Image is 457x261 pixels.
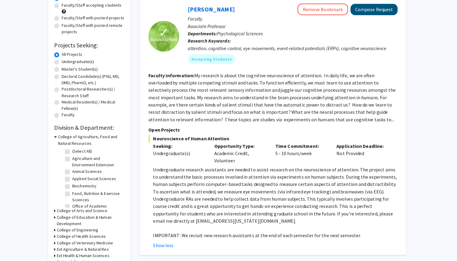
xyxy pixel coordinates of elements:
[60,205,110,212] h3: College of Arts and Science
[151,72,196,78] b: Faculty Information:
[276,141,328,148] p: Time Commitment:
[151,72,395,121] fg-read-more: My research is about the cognitive neuroscience of attention. In daily life, we are often overloa...
[60,224,101,231] h3: College of Engineering
[336,141,388,148] p: Application Deadline:
[76,154,126,166] label: Agriculture and Environment Extension
[151,133,397,141] span: Neuroscience of Human Attention
[153,35,179,43] span: Bookmarked
[65,65,101,72] label: Master's Student(s)
[60,250,112,256] h3: Ext Health & Human Sciences
[65,15,127,21] label: Faculty/Staff with posted projects
[60,212,127,224] h3: College of Education & Human Development
[61,132,127,145] h3: College of Agriculture, Food and Natural Resources
[76,201,126,213] label: Office of Academic Programs
[58,123,127,130] h2: Division & Department:
[65,51,86,57] label: All Projects
[190,22,397,30] p: Associate Professor
[76,173,119,180] label: Applied Social Sciences
[190,37,232,43] b: Research Keywords:
[65,2,124,8] label: Faculty/Staff accepting students
[58,41,127,48] h2: Projects Seeking:
[65,58,97,64] label: Undergraduate(s)
[76,146,95,153] label: (Select All)
[190,54,237,63] mat-chip: Accepting Students
[298,4,348,15] button: Remove Bookmark
[190,15,397,22] p: Faculty
[216,141,267,148] p: Opportunity Type:
[219,30,264,36] span: Psychological Sciences
[161,29,171,35] span: ✓
[65,85,127,98] label: Postdoctoral Researcher(s) / Research Staff
[155,141,207,148] p: Seeking:
[60,237,116,243] h3: College of Veterinary Medicine
[76,166,105,173] label: Animal Sciences
[350,4,397,15] button: Compose Request to Nicholas Gaspelin
[155,148,207,155] div: Undergraduate(s)
[272,141,332,162] div: 5 - 10 hours/week
[65,72,127,85] label: Doctoral Candidate(s) (PhD, MD, DMD, PharmD, etc.)
[76,188,126,201] label: Food, Nutrition & Exercise Sciences
[190,5,236,13] a: [PERSON_NAME]
[190,30,219,36] b: Departments:
[151,125,397,132] p: Open Projects
[155,239,176,246] button: Show less
[60,243,112,250] h3: Ext Agriculture & Natural Res
[155,164,397,222] p: Undergraduate research assistants are needed to assist research on the neuroscience of attention....
[76,181,99,187] label: Biochemistry
[65,98,127,110] label: Medical Resident(s) / Medical Fellow(s)
[60,231,109,237] h3: College of Health Sciences
[65,110,78,117] label: Faculty
[65,22,127,35] label: Faculty/Staff with posted remote projects
[155,229,397,236] p: IMPORTANT: We recruit new research assistants at the end of each semester for the next semester.
[190,44,397,51] div: attention, cognitive control, eye movements, event-related potentials (ERPs), cognitive neuroscience
[211,141,272,162] div: Academic Credit, Volunteer
[5,234,26,256] iframe: Chat
[332,141,392,162] div: Not Provided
